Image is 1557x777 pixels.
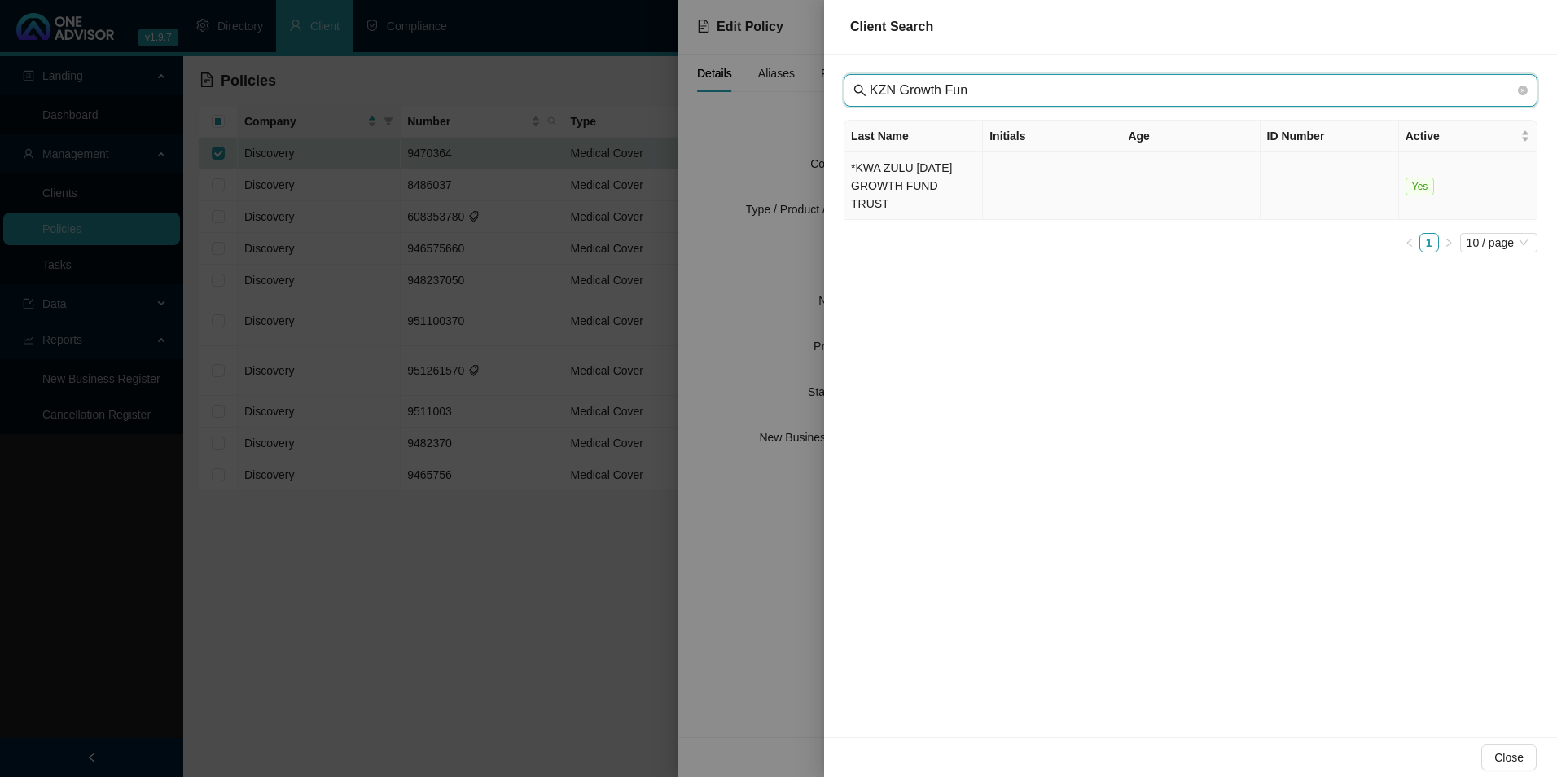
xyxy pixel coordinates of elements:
span: search [853,84,866,97]
span: 10 / page [1467,234,1531,252]
span: right [1444,238,1454,248]
input: Last Name [870,81,1515,100]
th: Initials [983,121,1121,152]
button: right [1439,233,1458,252]
button: Close [1481,744,1537,770]
a: 1 [1420,234,1438,252]
span: Client Search [850,20,933,33]
span: Close [1494,748,1524,766]
td: *KWA ZULU [DATE] GROWTH FUND TRUST [844,152,983,220]
button: left [1400,233,1419,252]
th: ID Number [1261,121,1399,152]
th: Active [1399,121,1537,152]
span: Active [1406,127,1517,145]
th: Last Name [844,121,983,152]
div: Page Size [1460,233,1537,252]
span: close-circle [1518,86,1528,95]
span: Yes [1406,178,1435,195]
span: left [1405,238,1414,248]
th: Age [1121,121,1260,152]
li: 1 [1419,233,1439,252]
li: Previous Page [1400,233,1419,252]
li: Next Page [1439,233,1458,252]
span: close-circle [1518,83,1528,98]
